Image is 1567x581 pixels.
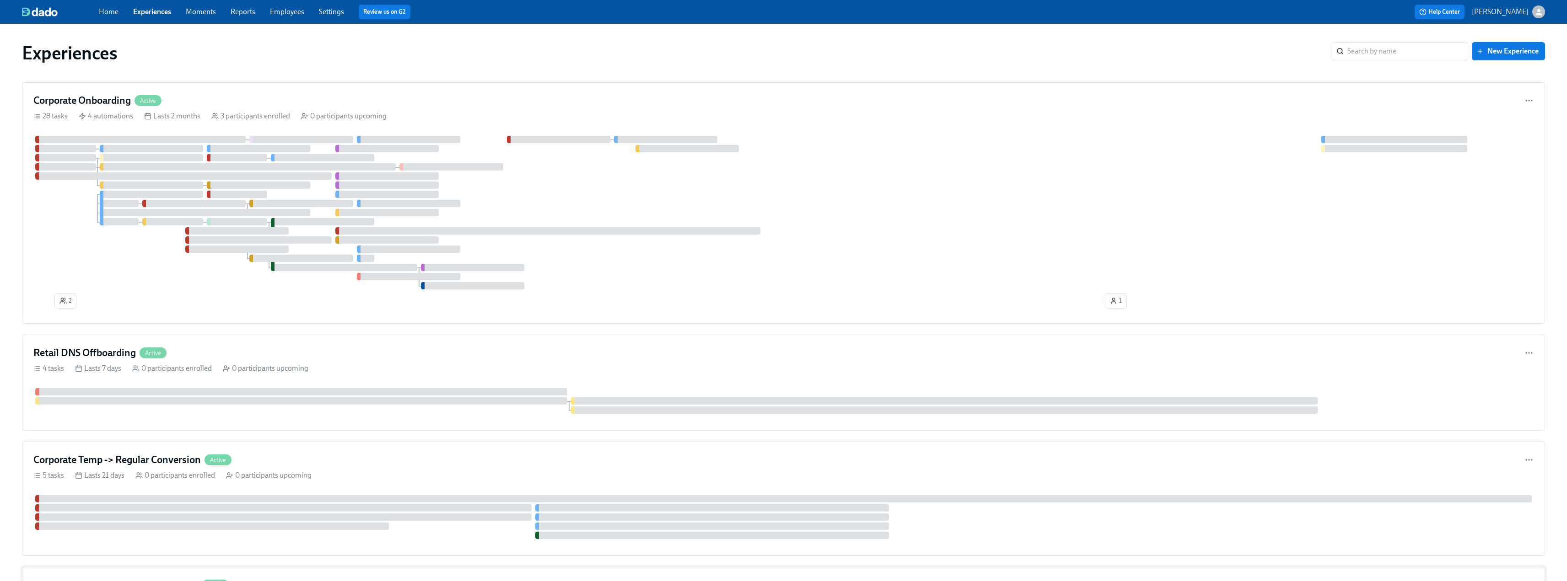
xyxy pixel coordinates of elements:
[22,42,118,64] h1: Experiences
[33,111,68,121] div: 28 tasks
[33,363,64,373] div: 4 tasks
[133,7,171,16] a: Experiences
[205,457,232,464] span: Active
[1415,5,1465,19] button: Help Center
[144,111,200,121] div: Lasts 2 months
[359,5,410,19] button: Review us on G2
[33,470,64,480] div: 5 tasks
[140,350,167,357] span: Active
[186,7,216,16] a: Moments
[75,363,121,373] div: Lasts 7 days
[135,470,215,480] div: 0 participants enrolled
[223,363,308,373] div: 0 participants upcoming
[1110,296,1122,305] span: 1
[319,7,344,16] a: Settings
[135,97,162,104] span: Active
[363,7,406,16] a: Review us on G2
[33,94,131,107] h4: Corporate Onboarding
[79,111,133,121] div: 4 automations
[270,7,304,16] a: Employees
[22,82,1545,324] a: Corporate OnboardingActive28 tasks 4 automations Lasts 2 months 3 participants enrolled 0 partici...
[1347,42,1468,60] input: Search by name
[33,346,136,360] h4: Retail DNS Offboarding
[301,111,387,121] div: 0 participants upcoming
[22,7,99,16] a: dado
[54,293,76,309] button: 2
[1472,5,1545,18] button: [PERSON_NAME]
[59,296,71,305] span: 2
[211,111,290,121] div: 3 participants enrolled
[1419,7,1460,16] span: Help Center
[226,470,312,480] div: 0 participants upcoming
[1472,7,1529,17] p: [PERSON_NAME]
[22,7,58,16] img: dado
[1478,47,1539,56] span: New Experience
[22,335,1545,431] a: Retail DNS OffboardingActive4 tasks Lasts 7 days 0 participants enrolled 0 participants upcoming
[22,442,1545,556] a: Corporate Temp -> Regular ConversionActive5 tasks Lasts 21 days 0 participants enrolled 0 partici...
[33,453,201,467] h4: Corporate Temp -> Regular Conversion
[99,7,118,16] a: Home
[231,7,255,16] a: Reports
[1472,42,1545,60] button: New Experience
[1105,293,1127,309] button: 1
[75,470,124,480] div: Lasts 21 days
[132,363,212,373] div: 0 participants enrolled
